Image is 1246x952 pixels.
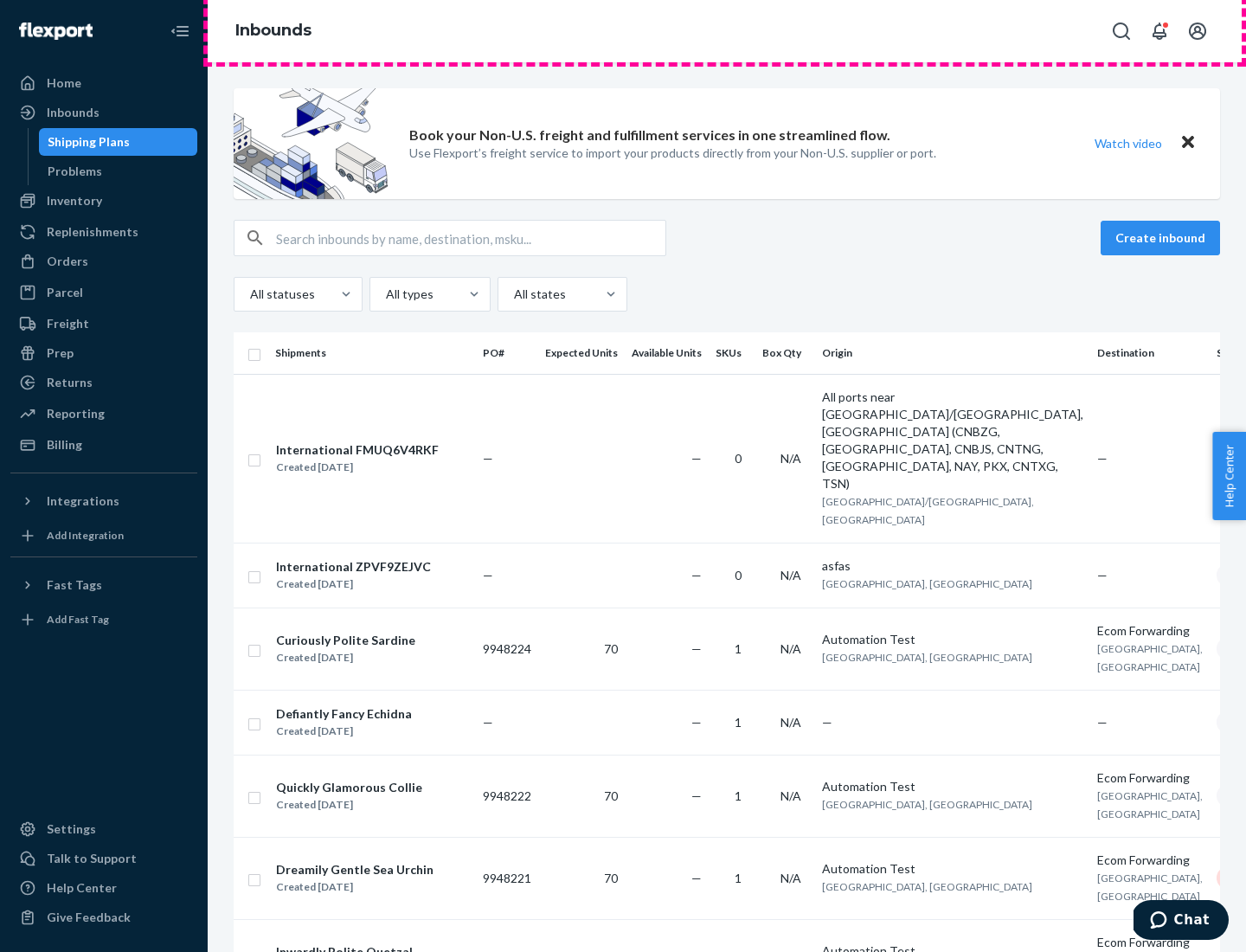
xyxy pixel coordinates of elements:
div: Reporting [47,405,105,422]
a: Help Center [10,874,197,902]
div: Ecom Forwarding [1097,769,1203,787]
p: Use Flexport’s freight service to import your products directly from your Non-U.S. supplier or port. [409,145,936,162]
th: Expected Units [538,332,625,374]
a: Inbounds [235,21,311,40]
span: [GEOGRAPHIC_DATA], [GEOGRAPHIC_DATA] [822,798,1032,811]
div: Created [DATE] [276,459,439,476]
iframe: Opens a widget where you can chat to one of our agents [1134,900,1229,943]
button: Open notifications [1142,14,1177,48]
div: Talk to Support [47,850,137,867]
div: All ports near [GEOGRAPHIC_DATA]/[GEOGRAPHIC_DATA], [GEOGRAPHIC_DATA] (CNBZG, [GEOGRAPHIC_DATA], ... [822,389,1083,492]
div: Created [DATE] [276,649,415,666]
span: — [691,788,702,803]
span: N/A [780,715,801,730]
a: Shipping Plans [39,128,198,156]
td: 9948224 [476,608,538,690]
div: Replenishments [47,223,138,241]
div: Automation Test [822,778,1083,795]
div: Home [47,74,81,92]
div: Give Feedback [47,909,131,926]
span: [GEOGRAPHIC_DATA], [GEOGRAPHIC_DATA] [1097,789,1203,820]
span: — [822,715,832,730]
span: [GEOGRAPHIC_DATA], [GEOGRAPHIC_DATA] [822,880,1032,893]
span: [GEOGRAPHIC_DATA], [GEOGRAPHIC_DATA] [1097,872,1203,903]
span: — [691,568,702,582]
a: Inbounds [10,99,197,126]
button: Close [1177,131,1199,156]
span: N/A [780,641,801,656]
a: Billing [10,431,197,459]
input: All states [512,286,514,303]
span: [GEOGRAPHIC_DATA], [GEOGRAPHIC_DATA] [1097,642,1203,673]
div: Integrations [47,492,119,510]
button: Open account menu [1180,14,1215,48]
a: Add Fast Tag [10,606,197,634]
div: Inventory [47,192,102,209]
span: 1 [735,715,742,730]
button: Give Feedback [10,904,197,931]
span: — [691,871,702,885]
span: N/A [780,788,801,803]
a: Problems [39,158,198,185]
div: Defiantly Fancy Echidna [276,705,412,723]
div: Fast Tags [47,576,102,594]
th: PO# [476,332,538,374]
div: Ecom Forwarding [1097,934,1203,951]
p: Book your Non-U.S. freight and fulfillment services in one streamlined flow. [409,125,890,145]
span: [GEOGRAPHIC_DATA], [GEOGRAPHIC_DATA] [822,651,1032,664]
th: Origin [815,332,1090,374]
span: — [691,451,702,466]
span: 1 [735,641,742,656]
button: Watch video [1083,131,1173,156]
button: Create inbound [1101,221,1220,255]
button: Help Center [1212,432,1246,520]
button: Close Navigation [163,14,197,48]
div: Add Fast Tag [47,612,109,627]
input: All statuses [248,286,250,303]
div: Billing [47,436,82,453]
div: Settings [47,820,96,838]
div: Help Center [47,879,117,897]
img: Flexport logo [19,23,93,40]
div: Problems [48,163,102,180]
div: Inbounds [47,104,100,121]
span: N/A [780,451,801,466]
span: 70 [604,641,618,656]
a: Prep [10,339,197,367]
button: Integrations [10,487,197,515]
a: Home [10,69,197,97]
a: Parcel [10,279,197,306]
span: 0 [735,568,742,582]
span: N/A [780,871,801,885]
span: — [1097,451,1108,466]
div: Ecom Forwarding [1097,622,1203,640]
span: — [483,568,493,582]
div: Automation Test [822,631,1083,648]
span: — [691,715,702,730]
a: Inventory [10,187,197,215]
span: — [1097,715,1108,730]
div: Parcel [47,284,83,301]
a: Settings [10,815,197,843]
div: Created [DATE] [276,878,434,896]
div: Prep [47,344,74,362]
div: Freight [47,315,89,332]
td: 9948222 [476,755,538,837]
a: Orders [10,248,197,275]
a: Add Integration [10,522,197,550]
span: [GEOGRAPHIC_DATA], [GEOGRAPHIC_DATA] [822,577,1032,590]
span: [GEOGRAPHIC_DATA]/[GEOGRAPHIC_DATA], [GEOGRAPHIC_DATA] [822,495,1034,526]
button: Open Search Box [1104,14,1139,48]
button: Fast Tags [10,571,197,599]
button: Talk to Support [10,845,197,872]
div: Orders [47,253,88,270]
div: Created [DATE] [276,796,422,814]
span: — [483,715,493,730]
div: Automation Test [822,860,1083,878]
span: — [1097,568,1108,582]
td: 9948221 [476,837,538,919]
span: — [483,451,493,466]
span: 70 [604,788,618,803]
div: International FMUQ6V4RKF [276,441,439,459]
